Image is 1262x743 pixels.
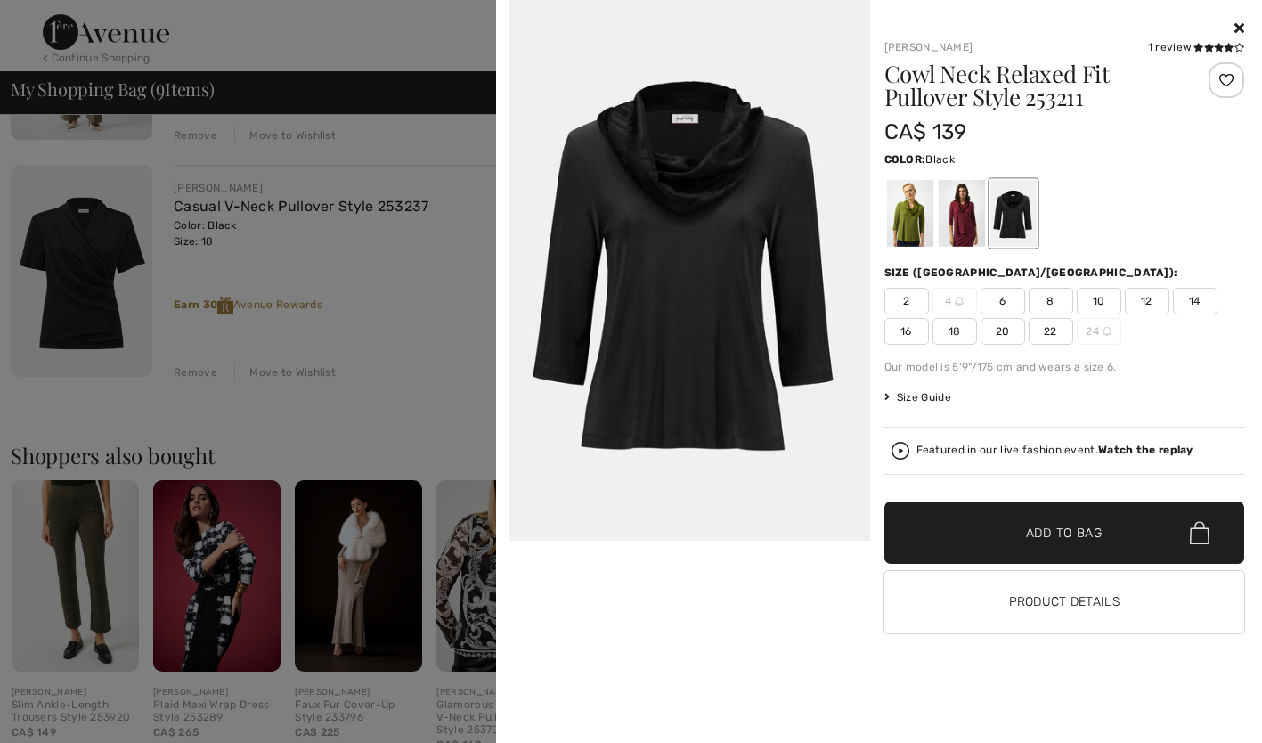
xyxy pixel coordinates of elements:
[884,41,973,53] a: [PERSON_NAME]
[1077,288,1121,314] span: 10
[1029,318,1073,345] span: 22
[938,180,984,247] div: Merlot
[932,318,977,345] span: 18
[884,318,929,345] span: 16
[1103,327,1111,336] img: ring-m.svg
[1077,318,1121,345] span: 24
[1190,521,1209,544] img: Bag.svg
[884,389,951,405] span: Size Guide
[1029,288,1073,314] span: 8
[1098,444,1193,456] strong: Watch the replay
[1125,288,1169,314] span: 12
[886,180,932,247] div: Artichoke
[884,62,1185,109] h1: Cowl Neck Relaxed Fit Pullover Style 253211
[884,265,1182,281] div: Size ([GEOGRAPHIC_DATA]/[GEOGRAPHIC_DATA]):
[932,288,977,314] span: 4
[884,288,929,314] span: 2
[1148,39,1244,55] div: 1 review
[892,442,909,460] img: Watch the replay
[1026,524,1103,543] span: Add to Bag
[884,119,967,144] span: CA$ 139
[1173,288,1217,314] span: 14
[981,318,1025,345] span: 20
[989,180,1036,247] div: Black
[981,288,1025,314] span: 6
[884,153,926,166] span: Color:
[955,297,964,306] img: ring-m.svg
[884,502,1245,564] button: Add to Bag
[916,445,1193,456] div: Featured in our live fashion event.
[884,359,1245,375] div: Our model is 5'9"/175 cm and wears a size 6.
[884,571,1245,633] button: Product Details
[39,12,76,29] span: Chat
[925,153,955,166] span: Black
